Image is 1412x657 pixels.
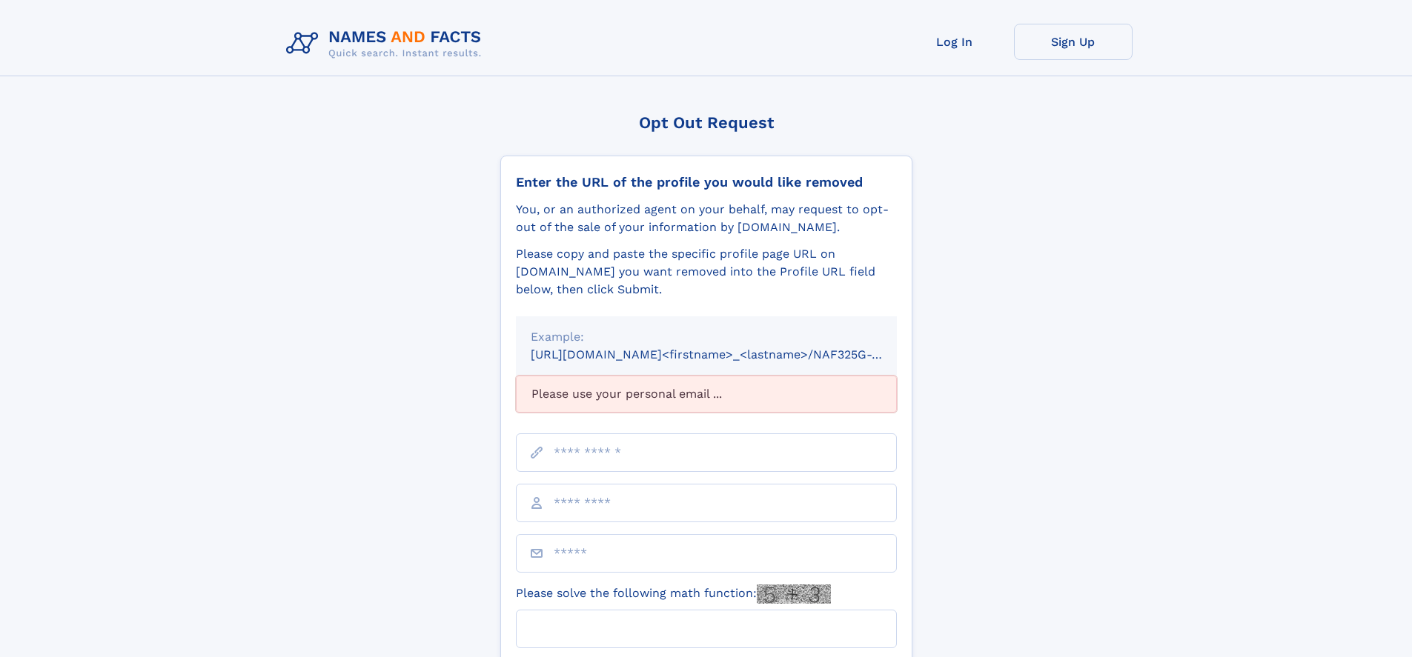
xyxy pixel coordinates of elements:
a: Sign Up [1014,24,1133,60]
div: Opt Out Request [500,113,912,132]
img: Logo Names and Facts [280,24,494,64]
div: Enter the URL of the profile you would like removed [516,174,897,190]
a: Log In [895,24,1014,60]
div: Example: [531,328,882,346]
small: [URL][DOMAIN_NAME]<firstname>_<lastname>/NAF325G-xxxxxxxx [531,347,925,361]
div: Please copy and paste the specific profile page URL on [DOMAIN_NAME] you want removed into the Pr... [516,245,897,299]
div: You, or an authorized agent on your behalf, may request to opt-out of the sale of your informatio... [516,201,897,236]
div: Please use your personal email ... [516,376,897,413]
label: Please solve the following math function: [516,584,831,604]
